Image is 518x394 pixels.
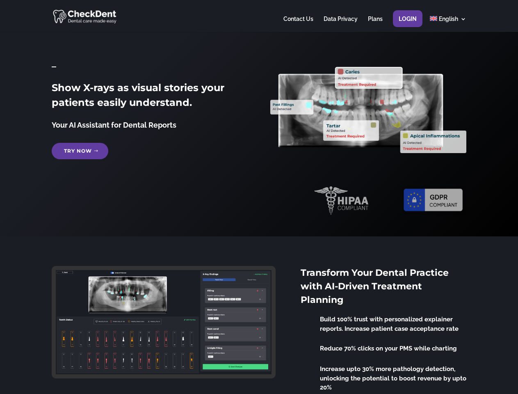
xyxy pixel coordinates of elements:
img: X_Ray_annotated [270,67,466,153]
span: _ [52,58,56,69]
span: Your AI Assistant for Dental Reports [52,121,176,129]
span: Increase upto 30% more pathology detection, unlocking the potential to boost revenue by upto 20% [320,365,466,391]
a: Plans [368,16,383,32]
a: Contact Us [283,16,313,32]
a: Data Privacy [324,16,358,32]
span: Reduce 70% clicks on your PMS while charting [320,345,457,352]
a: English [430,16,466,32]
a: Try Now [52,143,108,159]
span: Transform Your Dental Practice with AI-Driven Treatment Planning [301,267,449,305]
span: English [439,16,458,22]
span: Build 100% trust with personalized explainer reports. Increase patient case acceptance rate [320,316,459,332]
img: CheckDent AI [53,8,117,24]
a: Login [399,16,417,32]
h2: Show X-rays as visual stories your patients easily understand. [52,80,247,114]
